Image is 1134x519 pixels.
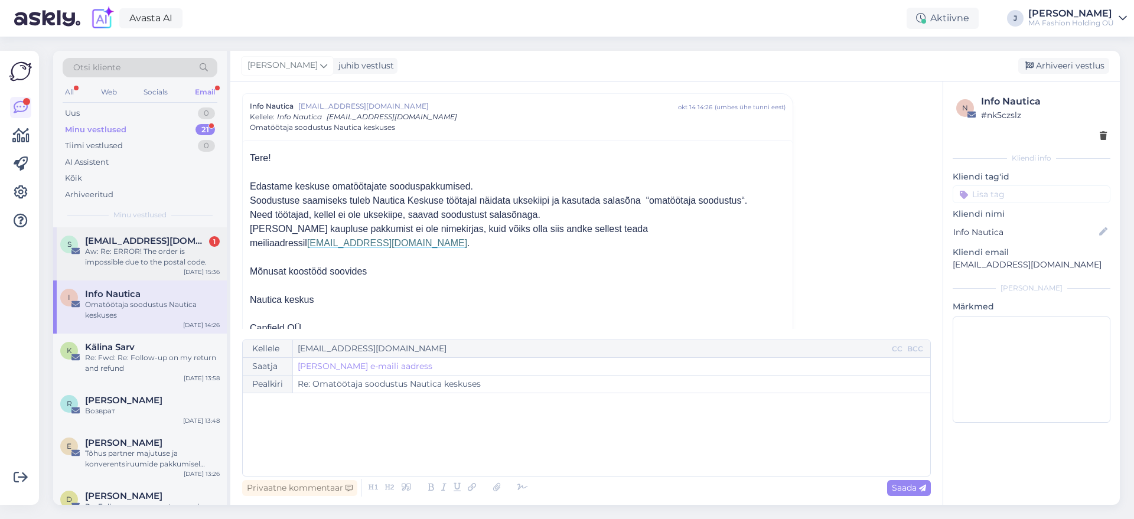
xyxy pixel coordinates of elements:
span: Saada [892,482,926,493]
span: Minu vestlused [113,210,167,220]
input: Lisa tag [953,185,1110,203]
span: Emil HOKKONEN [85,438,162,448]
a: [PERSON_NAME] e-maili aadress [298,360,432,373]
div: BCC [905,344,926,354]
a: Avasta AI [119,8,183,28]
div: Kellele [243,340,293,357]
input: Write subject here... [293,376,930,393]
div: [DATE] 13:26 [184,469,220,478]
span: Danita Westphal [85,491,162,501]
img: Askly Logo [9,60,32,83]
p: [EMAIL_ADDRESS][DOMAIN_NAME] [953,259,1110,271]
span: [PERSON_NAME] [247,59,318,72]
p: Mõnusat koostööd soovides [250,265,786,279]
div: Privaatne kommentaar [242,480,357,496]
div: Re: Fwd: Re: Follow-up on my return and refund [85,352,220,374]
div: Minu vestlused [65,124,126,136]
span: Ramona Pavlikova [85,395,162,406]
div: 0 [198,107,215,119]
p: Edastame keskuse omatöötajate sooduspakkumised. [250,179,786,194]
div: 21 [195,124,215,136]
div: Arhiveeritud [65,189,113,201]
span: D [66,495,72,504]
span: S [67,240,71,249]
div: Tõhus partner majutuse ja konverentsiruumide pakkumisel [GEOGRAPHIC_DATA]. [85,448,220,469]
div: ( umbes ühe tunni eest ) [715,103,786,112]
p: Nautica keskus [250,293,786,307]
div: Aktiivne [907,8,979,29]
img: explore-ai [90,6,115,31]
span: Omatöötaja soodustus Nautica keskuses [250,122,395,133]
div: Arhiveeri vestlus [1018,58,1109,74]
div: Saatja [243,358,293,375]
div: [DATE] 13:58 [184,374,220,383]
div: J [1007,10,1024,27]
span: Scorpinataly@web.de [85,236,208,246]
div: Aw: Re: ERROR! The order is impossible due to the postal code. [85,246,220,267]
div: [DATE] 14:26 [183,321,220,329]
span: Kälina Sarv [85,342,135,352]
span: Info Nautica [277,112,322,121]
p: Kliendi nimi [953,208,1110,220]
p: Kliendi email [953,246,1110,259]
span: I [68,293,70,302]
p: Märkmed [953,301,1110,313]
div: Kliendi info [953,153,1110,164]
div: okt 14 14:26 [678,103,712,112]
span: Info Nautica [250,101,294,112]
div: Возврат [85,406,220,416]
p: Need töötajad, kellel ei ole uksekiipe, saavad soodustust salasõnaga. [250,208,786,222]
input: Lisa nimi [953,226,1097,239]
input: Recepient... [293,340,889,357]
div: CC [889,344,905,354]
span: Kellele : [250,112,275,121]
div: Kõik [65,172,82,184]
div: Info Nautica [981,94,1107,109]
p: Soodustuse saamiseks tuleb Nautica Keskuse töötajal näidata uksekiipi ja kasutada salasõna “omatö... [250,194,786,208]
div: # nk5czslz [981,109,1107,122]
div: Web [99,84,119,100]
div: [DATE] 15:36 [184,267,220,276]
span: Capfield OÜ [250,323,301,333]
span: n [962,103,968,112]
span: R [67,399,72,408]
span: [EMAIL_ADDRESS][DOMAIN_NAME] [327,112,457,121]
div: 0 [198,140,215,152]
div: Tiimi vestlused [65,140,123,152]
div: [PERSON_NAME] [953,283,1110,293]
p: [PERSON_NAME] kaupluse pakkumist ei ole nimekirjas, kuid võiks olla siis andke sellest teada meil... [250,222,786,250]
div: 1 [209,236,220,247]
div: AI Assistent [65,156,109,168]
a: [PERSON_NAME]MA Fashion Holding OÜ [1028,9,1127,28]
span: E [67,442,71,451]
div: [DATE] 13:48 [183,416,220,425]
div: Socials [141,84,170,100]
div: Pealkiri [243,376,293,393]
div: MA Fashion Holding OÜ [1028,18,1114,28]
p: Tere! [250,151,786,165]
span: Info Nautica [85,289,141,299]
div: [PERSON_NAME] [1028,9,1114,18]
span: K [67,346,72,355]
div: Uus [65,107,80,119]
div: All [63,84,76,100]
a: [EMAIL_ADDRESS][DOMAIN_NAME] [307,238,467,248]
div: juhib vestlust [334,60,394,72]
span: [EMAIL_ADDRESS][DOMAIN_NAME] [298,101,678,112]
span: Otsi kliente [73,61,120,74]
p: Kliendi tag'id [953,171,1110,183]
div: Email [193,84,217,100]
div: Omatöötaja soodustus Nautica keskuses [85,299,220,321]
